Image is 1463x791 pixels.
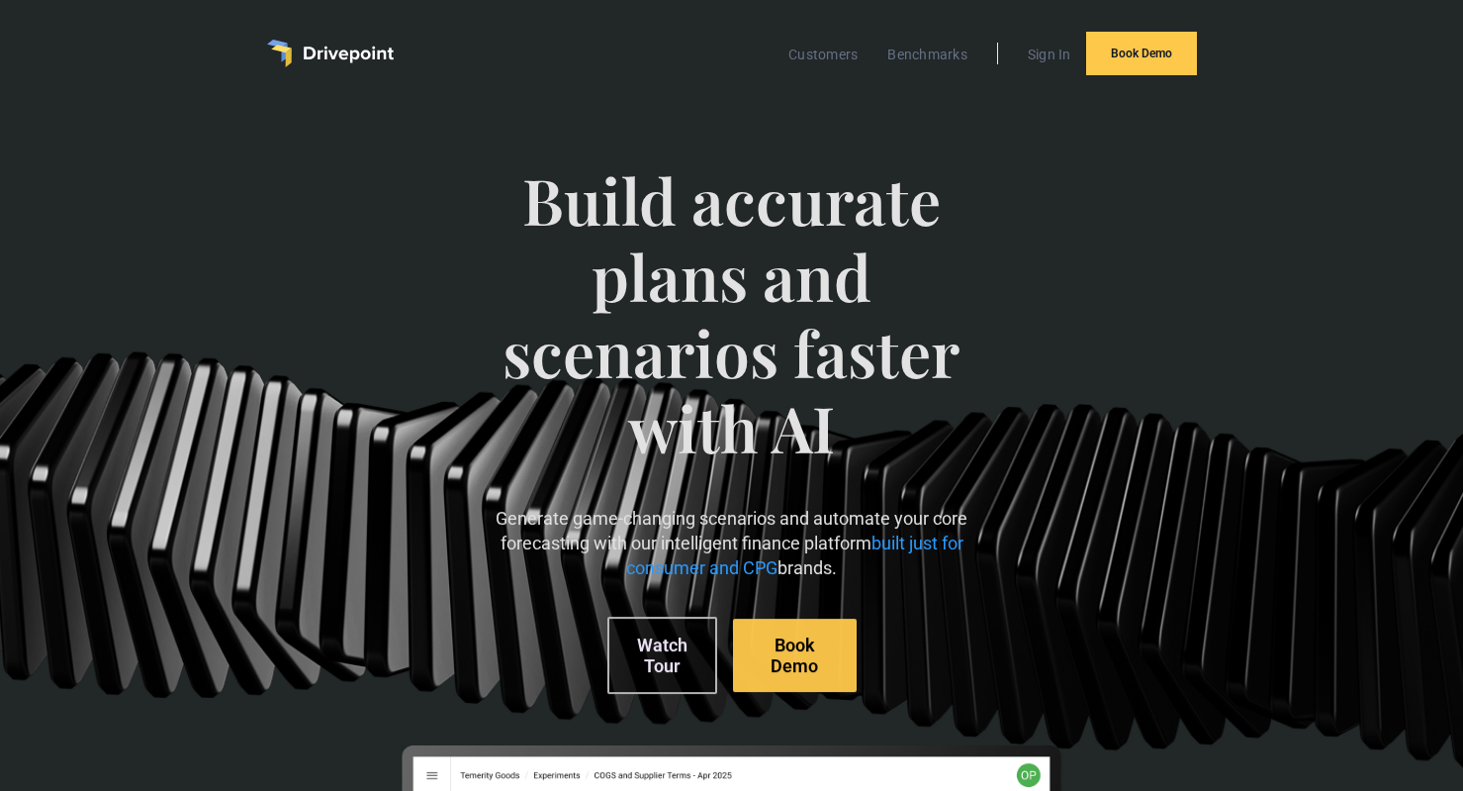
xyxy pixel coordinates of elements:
[1086,32,1197,75] a: Book Demo
[778,42,868,67] a: Customers
[483,506,981,581] p: Generate game-changing scenarios and automate your core forecasting with our intelligent finance ...
[877,42,977,67] a: Benchmarks
[626,533,963,578] span: built just for consumer and CPG
[1018,42,1081,67] a: Sign In
[607,617,717,694] a: Watch Tour
[732,619,856,692] a: Book Demo
[483,162,981,506] span: Build accurate plans and scenarios faster with AI
[267,40,394,67] a: home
